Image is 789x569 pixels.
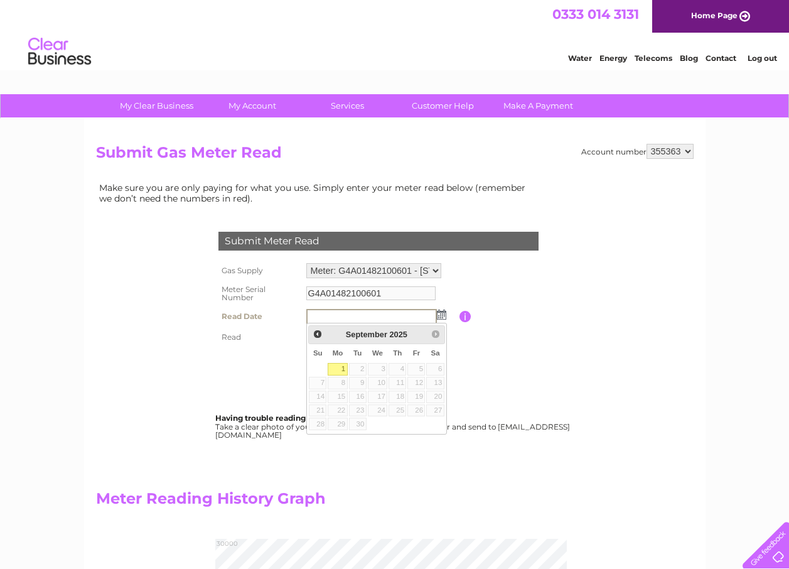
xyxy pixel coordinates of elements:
[328,363,347,376] a: 1
[303,347,459,371] td: Are you sure the read you have entered is correct?
[310,327,325,342] a: Prev
[215,260,303,281] th: Gas Supply
[333,349,343,357] span: Monday
[215,281,303,306] th: Meter Serial Number
[581,144,694,159] div: Account number
[296,94,399,117] a: Services
[346,330,387,339] span: September
[215,327,303,347] th: Read
[680,53,698,63] a: Blog
[215,413,356,423] b: Having trouble reading your meter?
[28,33,92,71] img: logo.png
[313,349,323,357] span: Sunday
[748,53,777,63] a: Log out
[215,414,572,440] div: Take a clear photo of your readings, tell us which supply it's for and send to [EMAIL_ADDRESS][DO...
[437,310,446,320] img: ...
[568,53,592,63] a: Water
[706,53,736,63] a: Contact
[486,94,590,117] a: Make A Payment
[552,6,639,22] a: 0333 014 3131
[215,306,303,327] th: Read Date
[393,349,402,357] span: Thursday
[413,349,421,357] span: Friday
[200,94,304,117] a: My Account
[431,349,440,357] span: Saturday
[218,232,539,251] div: Submit Meter Read
[313,329,323,339] span: Prev
[372,349,383,357] span: Wednesday
[635,53,672,63] a: Telecoms
[96,144,694,168] h2: Submit Gas Meter Read
[105,94,208,117] a: My Clear Business
[96,490,535,514] h2: Meter Reading History Graph
[99,7,692,61] div: Clear Business is a trading name of Verastar Limited (registered in [GEOGRAPHIC_DATA] No. 3667643...
[459,311,471,322] input: Information
[96,180,535,206] td: Make sure you are only paying for what you use. Simply enter your meter read below (remember we d...
[391,94,495,117] a: Customer Help
[353,349,362,357] span: Tuesday
[389,330,407,339] span: 2025
[599,53,627,63] a: Energy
